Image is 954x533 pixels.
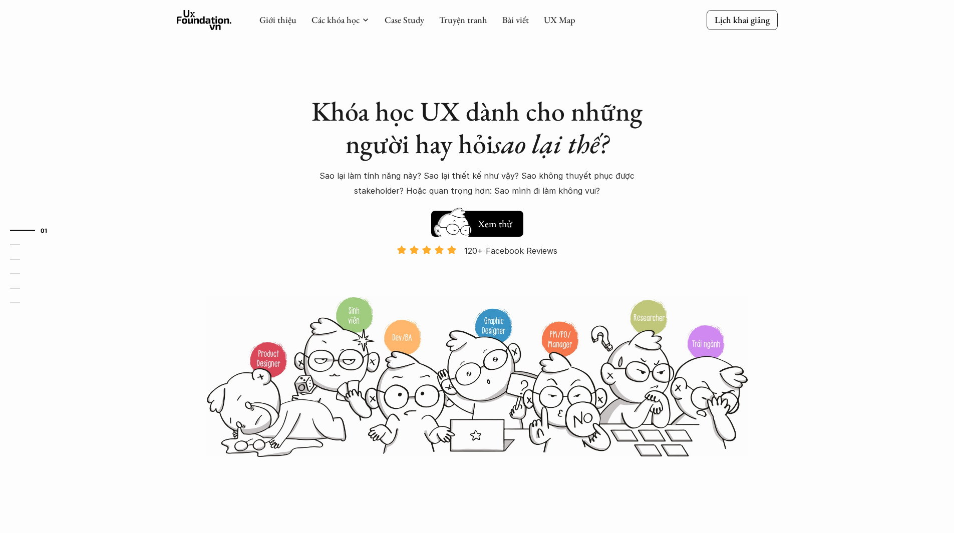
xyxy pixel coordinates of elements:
a: Truyện tranh [439,14,487,26]
a: Case Study [385,14,424,26]
a: Bài viết [502,14,529,26]
a: Giới thiệu [259,14,296,26]
a: Xem thử [431,206,523,237]
h1: Khóa học UX dành cho những người hay hỏi [302,95,653,160]
a: Các khóa học [311,14,360,26]
em: sao lại thế? [493,126,608,161]
strong: 01 [41,227,48,234]
a: UX Map [544,14,575,26]
p: Sao lại làm tính năng này? Sao lại thiết kế như vậy? Sao không thuyết phục được stakeholder? Hoặc... [302,168,653,199]
a: 01 [10,224,58,236]
p: Lịch khai giảng [715,14,770,26]
h5: Xem thử [476,217,513,231]
a: Lịch khai giảng [707,10,778,30]
p: 120+ Facebook Reviews [464,243,557,258]
a: 120+ Facebook Reviews [388,245,566,295]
